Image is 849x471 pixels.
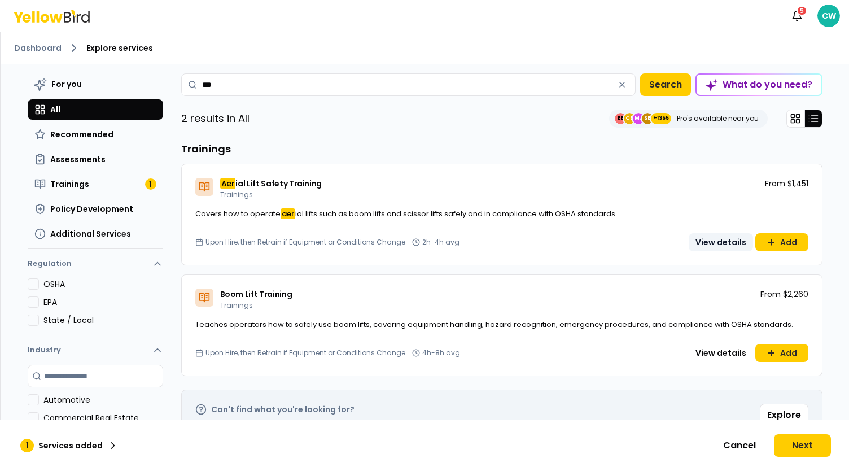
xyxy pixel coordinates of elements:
[50,203,133,215] span: Policy Development
[28,335,163,365] button: Industry
[50,154,106,165] span: Assessments
[689,344,753,362] button: View details
[50,228,131,239] span: Additional Services
[195,319,793,330] span: Teaches operators how to safely use boom lifts, covering equipment handling, hazard recognition, ...
[51,78,82,90] span: For you
[760,404,808,426] button: Explore
[43,394,163,405] label: Automotive
[43,315,163,326] label: State / Local
[28,254,163,278] button: Regulation
[755,344,808,362] button: Add
[422,238,459,247] span: 2h-4h avg
[43,278,163,290] label: OSHA
[797,6,807,16] div: 5
[14,41,835,55] nav: breadcrumb
[181,111,250,127] p: 2 results in All
[50,129,113,140] span: Recommended
[28,199,163,219] button: Policy Development
[633,113,644,124] span: MJ
[20,439,34,452] div: 1
[181,141,822,157] h3: Trainings
[50,178,89,190] span: Trainings
[295,208,617,219] span: ial lifts such as boom lifts and scissor lifts safely and in compliance with OSHA standards.
[220,190,253,199] span: Trainings
[43,412,163,424] label: Commercial Real Estate
[677,114,759,123] p: Pro's available near you
[145,178,156,190] div: 1
[697,75,821,95] div: What do you need?
[38,440,103,451] p: Services added
[14,42,62,54] a: Dashboard
[624,113,635,124] span: CE
[640,73,691,96] button: Search
[653,113,669,124] span: +1355
[786,5,808,27] button: 5
[220,300,253,310] span: Trainings
[86,42,153,54] span: Explore services
[220,178,236,189] mark: Aer
[695,73,822,96] button: What do you need?
[205,238,405,247] span: Upon Hire, then Retrain if Equipment or Conditions Change
[50,104,60,115] span: All
[710,434,769,457] button: Cancel
[760,289,808,300] p: From $2,260
[765,178,808,189] p: From $1,451
[281,208,295,219] mark: aer
[28,174,163,194] button: Trainings1
[817,5,840,27] span: CW
[195,208,281,219] span: Covers how to operate
[755,233,808,251] button: Add
[28,73,163,95] button: For you
[235,178,322,189] span: ial Lift Safety Training
[28,278,163,335] div: Regulation
[28,149,163,169] button: Assessments
[205,348,405,357] span: Upon Hire, then Retrain if Equipment or Conditions Change
[774,434,831,457] button: Next
[642,113,653,124] span: SE
[14,434,125,457] button: 1Services added
[615,113,626,124] span: EE
[28,99,163,120] button: All
[220,289,292,300] span: Boom Lift Training
[422,348,460,357] span: 4h-8h avg
[28,224,163,244] button: Additional Services
[211,404,355,415] h2: Can't find what you're looking for?
[689,233,753,251] button: View details
[28,124,163,145] button: Recommended
[43,296,163,308] label: EPA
